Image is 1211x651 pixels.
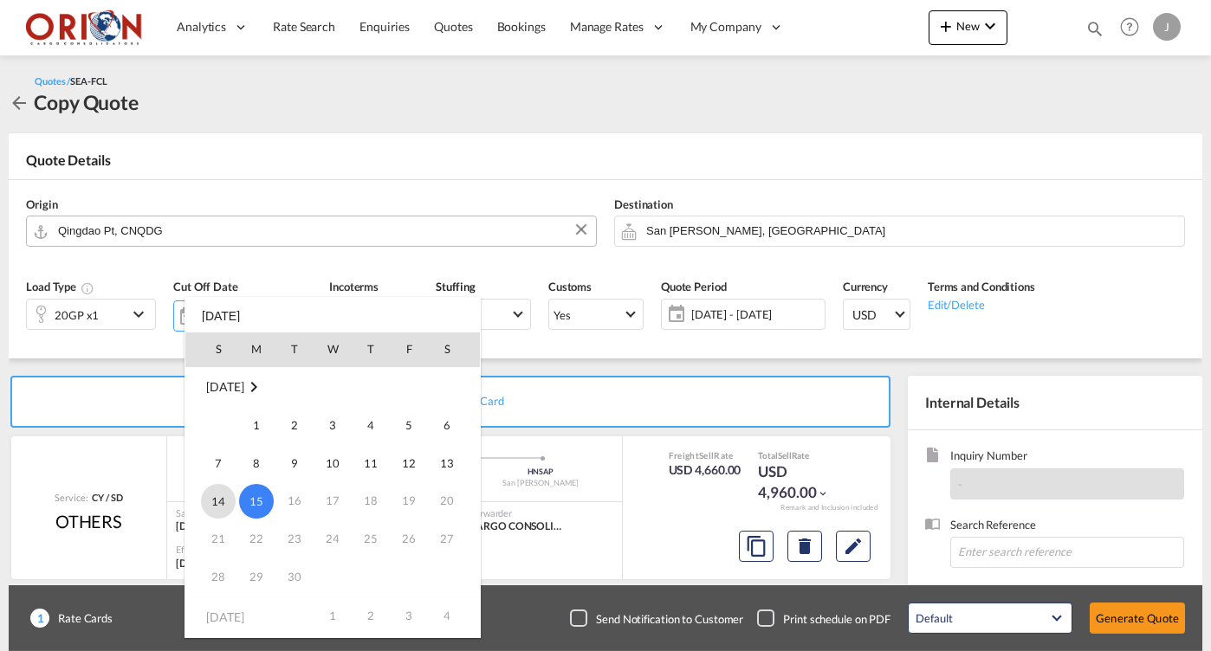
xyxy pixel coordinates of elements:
th: T [275,332,314,367]
td: Thursday September 4 2025 [352,406,390,444]
md-calendar: Calendar [185,332,480,637]
td: Tuesday September 23 2025 [275,520,314,558]
td: Thursday October 2 2025 [352,596,390,635]
span: 12 [392,446,426,480]
th: T [352,332,390,367]
span: 4 [353,408,388,442]
span: 15 [239,484,274,519]
td: Wednesday September 24 2025 [314,520,352,558]
span: 6 [430,408,464,442]
td: Saturday September 20 2025 [428,482,480,520]
td: Friday October 3 2025 [390,596,428,635]
th: F [390,332,428,367]
td: Sunday September 7 2025 [185,444,237,482]
span: 3 [315,408,350,442]
td: Wednesday October 1 2025 [314,596,352,635]
span: 9 [277,446,312,480]
tr: Week 5 [185,558,480,597]
td: Wednesday September 17 2025 [314,482,352,520]
td: Monday September 8 2025 [237,444,275,482]
td: Sunday September 21 2025 [185,520,237,558]
td: September 2025 [185,367,480,406]
td: Tuesday September 30 2025 [275,558,314,597]
td: Tuesday September 2 2025 [275,406,314,444]
tr: Week 1 [185,406,480,444]
th: S [428,332,480,367]
span: 13 [430,446,464,480]
td: Friday September 19 2025 [390,482,428,520]
th: M [237,332,275,367]
td: Saturday October 4 2025 [428,596,480,635]
td: Sunday September 28 2025 [185,558,237,597]
td: Thursday September 18 2025 [352,482,390,520]
tr: Week 4 [185,520,480,558]
tr: Week undefined [185,367,480,406]
tr: Week 1 [185,596,480,635]
span: [DATE] [206,609,243,624]
span: 10 [315,446,350,480]
span: 1 [239,408,274,442]
td: Saturday September 13 2025 [428,444,480,482]
td: Monday September 15 2025 [237,482,275,520]
span: 14 [201,484,236,519]
td: Wednesday September 3 2025 [314,406,352,444]
td: Friday September 26 2025 [390,520,428,558]
td: Thursday September 25 2025 [352,520,390,558]
span: 2 [277,408,312,442]
td: Friday September 12 2025 [390,444,428,482]
td: Thursday September 11 2025 [352,444,390,482]
td: Saturday September 27 2025 [428,520,480,558]
span: 5 [392,408,426,442]
tr: Week 2 [185,444,480,482]
td: Monday September 22 2025 [237,520,275,558]
td: Friday September 5 2025 [390,406,428,444]
td: Tuesday September 16 2025 [275,482,314,520]
span: [DATE] [206,379,243,394]
span: 11 [353,446,388,480]
td: Monday September 1 2025 [237,406,275,444]
th: W [314,332,352,367]
td: Wednesday September 10 2025 [314,444,352,482]
tr: Week 3 [185,482,480,520]
td: Monday September 29 2025 [237,558,275,597]
span: 7 [201,446,236,480]
span: 8 [239,446,274,480]
th: S [185,332,237,367]
td: Sunday September 14 2025 [185,482,237,520]
td: Saturday September 6 2025 [428,406,480,444]
td: Tuesday September 9 2025 [275,444,314,482]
